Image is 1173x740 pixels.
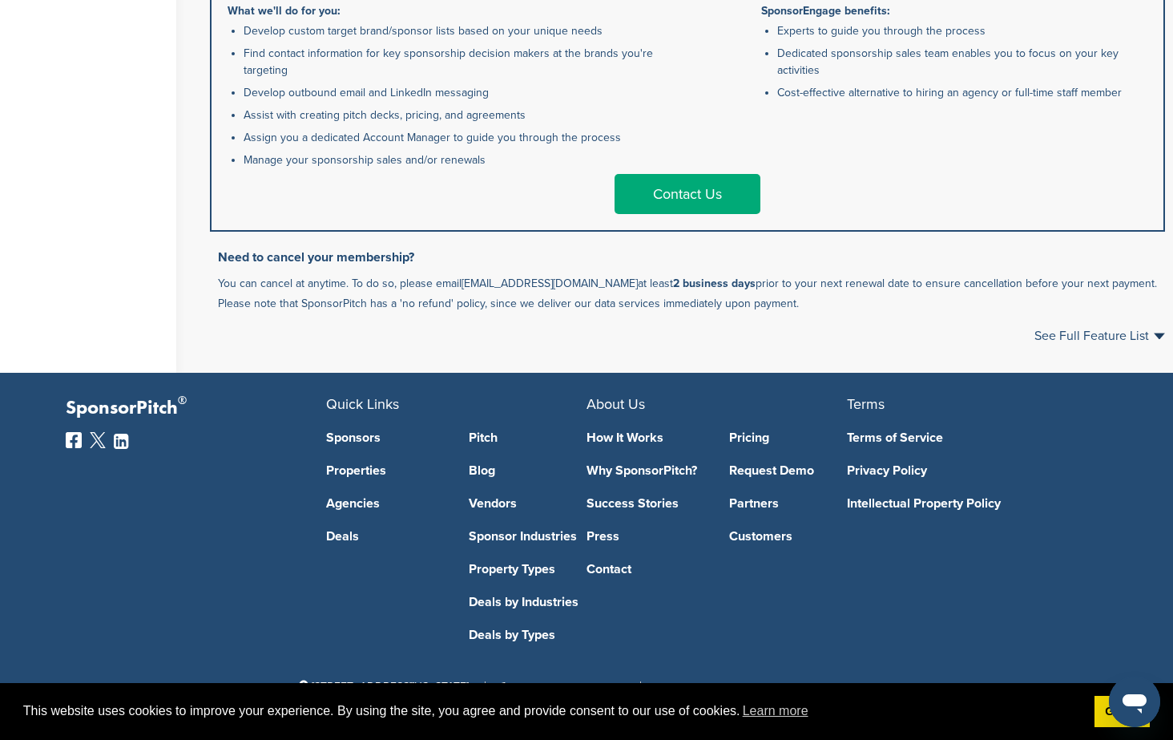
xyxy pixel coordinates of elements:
p: You can cancel at anytime. To do so, please email at least prior to your next renewal date to ens... [218,273,1165,313]
a: [EMAIL_ADDRESS][DOMAIN_NAME] [657,680,877,696]
a: Press [586,530,705,543]
li: Assign you a dedicated Account Manager to guide you through the process [244,129,681,146]
li: Find contact information for key sponsorship decision makers at the brands you're targeting [244,45,681,79]
a: [EMAIL_ADDRESS][DOMAIN_NAME] [462,277,638,290]
span: About Us [586,395,645,413]
iframe: Button to launch messaging window [1109,676,1160,727]
a: Why SponsorPitch? [586,464,705,477]
a: Deals [326,530,445,543]
a: Pitch [469,431,587,444]
a: Pricing [729,431,848,444]
a: Intellectual Property Policy [847,497,1083,510]
span: ® [178,390,187,410]
a: Partners [729,497,848,510]
a: Privacy Policy [847,464,1083,477]
a: Deals by Industries [469,596,587,609]
a: Blog [469,464,587,477]
span: Terms [847,395,885,413]
li: Experts to guide you through the process [777,22,1147,39]
li: Develop custom target brand/sponsor lists based on your unique needs [244,22,681,39]
li: Assist with creating pitch decks, pricing, and agreements [244,107,681,123]
a: Sponsors [326,431,445,444]
a: Sponsor Industries [469,530,587,543]
a: See Full Feature List [1034,330,1165,342]
a: How It Works [586,431,705,444]
a: learn more about cookies [740,699,811,723]
a: Contact [586,563,705,576]
a: Contact Us [615,174,760,214]
a: dismiss cookie message [1094,696,1150,728]
b: SponsorEngage benefits: [761,4,890,18]
a: [PHONE_NUMBER] [502,680,624,696]
li: Dedicated sponsorship sales team enables you to focus on your key activities [777,45,1147,79]
img: Twitter [90,432,106,448]
b: What we'll do for you: [228,4,341,18]
a: Properties [326,464,445,477]
li: Cost-effective alternative to hiring an agency or full-time staff member [777,84,1147,101]
span: [STREET_ADDRESS][US_STATE] [296,680,469,693]
img: Facebook [66,432,82,448]
p: SponsorPitch [66,397,326,420]
a: Success Stories [586,497,705,510]
b: 2 business days [673,277,756,290]
a: Terms of Service [847,431,1083,444]
li: Develop outbound email and LinkedIn messaging [244,84,681,101]
h3: Need to cancel your membership? [218,248,1165,267]
a: Deals by Types [469,629,587,641]
li: Manage your sponsorship sales and/or renewals [244,152,681,168]
a: Agencies [326,497,445,510]
a: Request Demo [729,464,848,477]
a: Property Types [469,563,587,576]
a: Customers [729,530,848,543]
span: Quick Links [326,395,399,413]
a: Vendors [469,497,587,510]
span: This website uses cookies to improve your experience. By using the site, you agree and provide co... [23,699,1082,723]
